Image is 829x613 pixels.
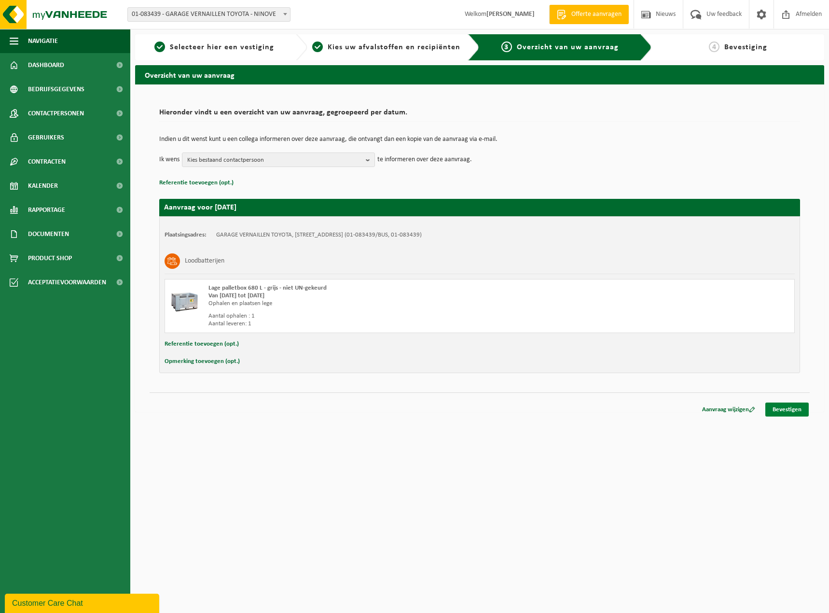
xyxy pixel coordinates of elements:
button: Kies bestaand contactpersoon [182,153,375,167]
span: 4 [709,42,719,52]
span: Overzicht van uw aanvraag [517,43,619,51]
div: Aantal ophalen : 1 [208,312,518,320]
td: GARAGE VERNAILLEN TOYOTA, [STREET_ADDRESS] (01-083439/BUS, 01-083439) [216,231,422,239]
span: 3 [501,42,512,52]
span: Rapportage [28,198,65,222]
span: Documenten [28,222,69,246]
span: Bevestiging [724,43,767,51]
strong: Van [DATE] tot [DATE] [208,293,264,299]
button: Referentie toevoegen (opt.) [165,338,239,350]
strong: Aanvraag voor [DATE] [164,204,236,211]
div: Aantal leveren: 1 [208,320,518,328]
p: te informeren over deze aanvraag. [377,153,472,167]
span: Kies bestaand contactpersoon [187,153,362,167]
iframe: chat widget [5,592,161,613]
span: Acceptatievoorwaarden [28,270,106,294]
a: Bevestigen [765,403,809,417]
h3: Loodbatterijen [185,253,224,269]
p: Ik wens [159,153,180,167]
span: Dashboard [28,53,64,77]
h2: Hieronder vindt u een overzicht van uw aanvraag, gegroepeerd per datum. [159,109,800,122]
strong: Plaatsingsadres: [165,232,207,238]
strong: [PERSON_NAME] [486,11,535,18]
span: Selecteer hier een vestiging [170,43,274,51]
span: Kies uw afvalstoffen en recipiënten [328,43,460,51]
span: Navigatie [28,29,58,53]
a: Aanvraag wijzigen [695,403,762,417]
button: Referentie toevoegen (opt.) [159,177,234,189]
span: 01-083439 - GARAGE VERNAILLEN TOYOTA - NINOVE [127,7,290,22]
span: 01-083439 - GARAGE VERNAILLEN TOYOTA - NINOVE [128,8,290,21]
a: 2Kies uw afvalstoffen en recipiënten [312,42,460,53]
span: Offerte aanvragen [569,10,624,19]
span: 1 [154,42,165,52]
button: Opmerking toevoegen (opt.) [165,355,240,368]
span: Gebruikers [28,125,64,150]
span: 2 [312,42,323,52]
span: Bedrijfsgegevens [28,77,84,101]
h2: Overzicht van uw aanvraag [135,65,824,84]
span: Product Shop [28,246,72,270]
span: Contracten [28,150,66,174]
span: Kalender [28,174,58,198]
div: Ophalen en plaatsen lege [208,300,518,307]
span: Lage palletbox 680 L - grijs - niet UN-gekeurd [208,285,327,291]
img: PB-LB-0680-HPE-GY-01.png [170,284,199,313]
a: 1Selecteer hier een vestiging [140,42,288,53]
span: Contactpersonen [28,101,84,125]
a: Offerte aanvragen [549,5,629,24]
p: Indien u dit wenst kunt u een collega informeren over deze aanvraag, die ontvangt dan een kopie v... [159,136,800,143]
